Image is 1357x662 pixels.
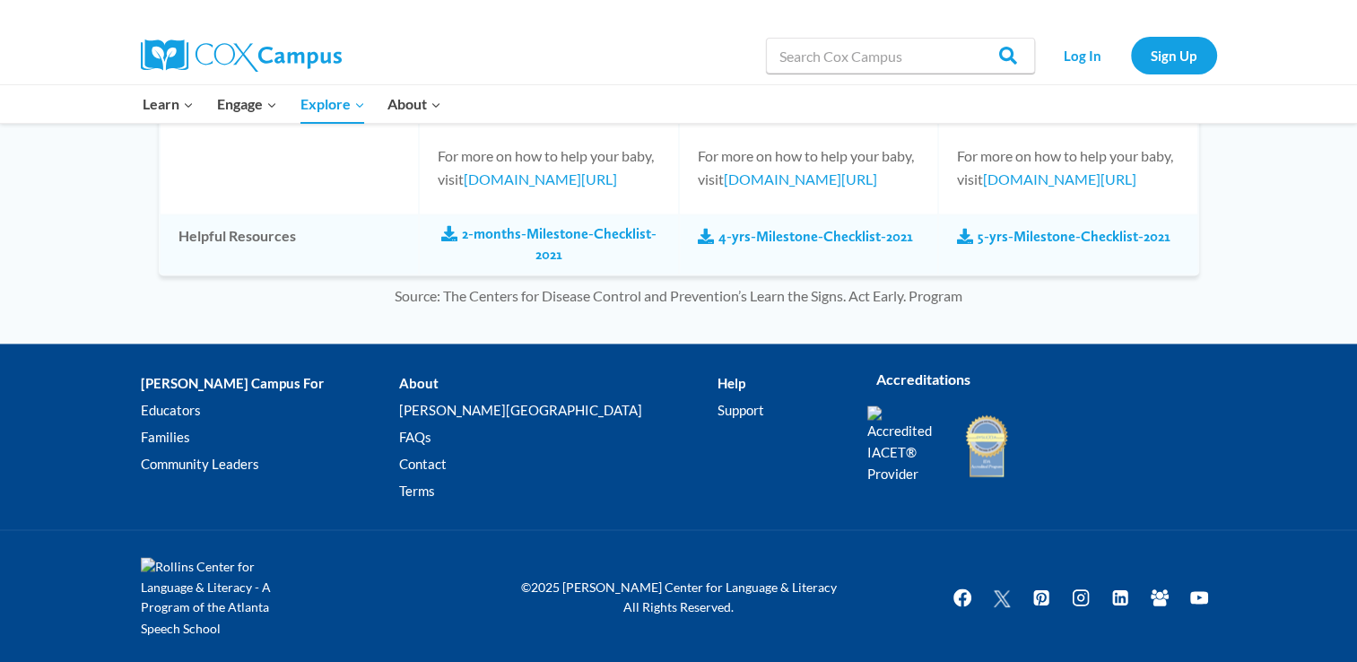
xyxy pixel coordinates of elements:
a: Families [141,424,399,451]
a: 5-yrs-Milestone-Checklist-2021 [957,227,1170,247]
strong: Accreditations [876,370,970,388]
a: Facebook [944,579,980,615]
a: Log In [1044,37,1122,74]
img: Cox Campus [141,39,342,72]
button: Child menu of Engage [205,85,289,123]
input: Search Cox Campus [766,38,1035,74]
p: ©2025 [PERSON_NAME] Center for Language & Literacy All Rights Reserved. [509,578,849,618]
a: Twitter [984,579,1020,615]
a: [DOMAIN_NAME][URL] [464,170,617,187]
img: Accredited IACET® Provider [867,405,944,484]
a: [DOMAIN_NAME][URL] [724,170,877,187]
a: FAQs [399,424,718,451]
td: Helpful Resources [161,215,419,274]
a: [DOMAIN_NAME][URL] [983,170,1136,187]
a: Contact [399,451,718,478]
a: Educators [141,397,399,424]
a: [PERSON_NAME][GEOGRAPHIC_DATA] [399,397,718,424]
p: For more on how to help your baby, visit [957,144,1179,190]
img: IDA Accredited [964,413,1009,479]
a: Sign Up [1131,37,1217,74]
nav: Secondary Navigation [1044,37,1217,74]
a: Facebook Group [1142,579,1178,615]
img: Twitter X icon white [991,588,1013,608]
img: Rollins Center for Language & Literacy - A Program of the Atlanta Speech School [141,557,302,638]
div: Source: The Centers for Disease Control and Prevention’s Learn the Signs. Act Early. Program [18,284,1339,308]
button: Child menu of About [376,85,453,123]
a: 2-months-Milestone-Checklist-2021 [438,224,660,265]
nav: Primary Navigation [132,85,453,123]
button: Child menu of Explore [289,85,377,123]
a: YouTube [1181,579,1217,615]
a: Support [718,397,839,424]
a: 4-yrs-Milestone-Checklist-2021 [698,227,913,247]
a: Pinterest [1023,579,1059,615]
p: For more on how to help your baby, visit [438,144,660,190]
a: Linkedin [1102,579,1138,615]
button: Child menu of Learn [132,85,206,123]
p: For more on how to help your baby, visit [698,144,920,190]
a: Community Leaders [141,451,399,478]
a: Instagram [1063,579,1099,615]
a: Terms [399,478,718,505]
